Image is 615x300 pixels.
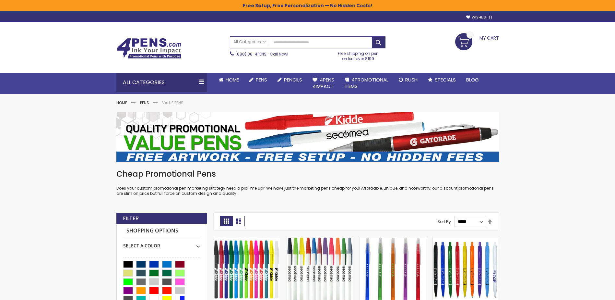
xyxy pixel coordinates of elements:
a: Rush [394,73,423,87]
strong: Shopping Options [123,224,200,238]
h1: Cheap Promotional Pens [116,169,499,179]
a: 4Pens4impact [307,73,339,94]
span: Specials [435,76,456,83]
span: Pencils [284,76,302,83]
div: Does your custom promotional pen marketing strategy need a pick me up? We have just the marketing... [116,169,499,196]
span: All Categories [233,39,266,44]
div: All Categories [116,73,207,92]
span: 4Pens 4impact [313,76,334,90]
a: Custom Cambria Plastic Retractable Ballpoint Pen - Monochromatic Body Color [433,237,499,242]
strong: Value Pens [162,100,183,106]
a: (888) 88-4PENS [235,51,266,57]
a: Belfast Value Stick Pen [287,237,353,242]
span: Rush [405,76,418,83]
span: Home [226,76,239,83]
img: 4Pens Custom Pens and Promotional Products [116,38,181,59]
img: Value Pens [116,112,499,162]
a: Wishlist [466,15,492,20]
label: Sort By [437,219,451,224]
a: 4PROMOTIONALITEMS [339,73,394,94]
span: - Call Now! [235,51,288,57]
strong: Grid [220,216,232,226]
span: Pens [256,76,267,83]
a: Belfast B Value Stick Pen [214,237,280,242]
span: Blog [466,76,479,83]
div: Free shipping on pen orders over $199 [331,48,385,61]
strong: Filter [123,215,139,222]
a: All Categories [230,37,269,47]
a: Pens [140,100,149,106]
a: Specials [423,73,461,87]
span: 4PROMOTIONAL ITEMS [345,76,388,90]
div: Select A Color [123,238,200,249]
a: Home [214,73,244,87]
a: Belfast Translucent Value Stick Pen [360,237,426,242]
a: Blog [461,73,484,87]
a: Home [116,100,127,106]
a: Pencils [272,73,307,87]
a: Pens [244,73,272,87]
